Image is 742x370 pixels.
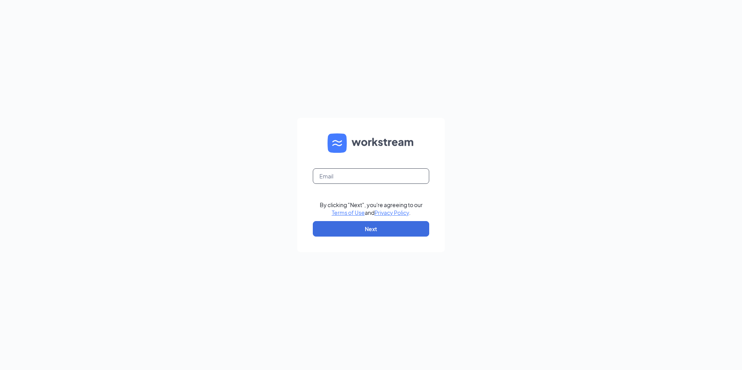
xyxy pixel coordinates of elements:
button: Next [313,221,429,237]
img: WS logo and Workstream text [328,133,414,153]
a: Terms of Use [332,209,365,216]
input: Email [313,168,429,184]
div: By clicking "Next", you're agreeing to our and . [320,201,423,216]
a: Privacy Policy [374,209,409,216]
